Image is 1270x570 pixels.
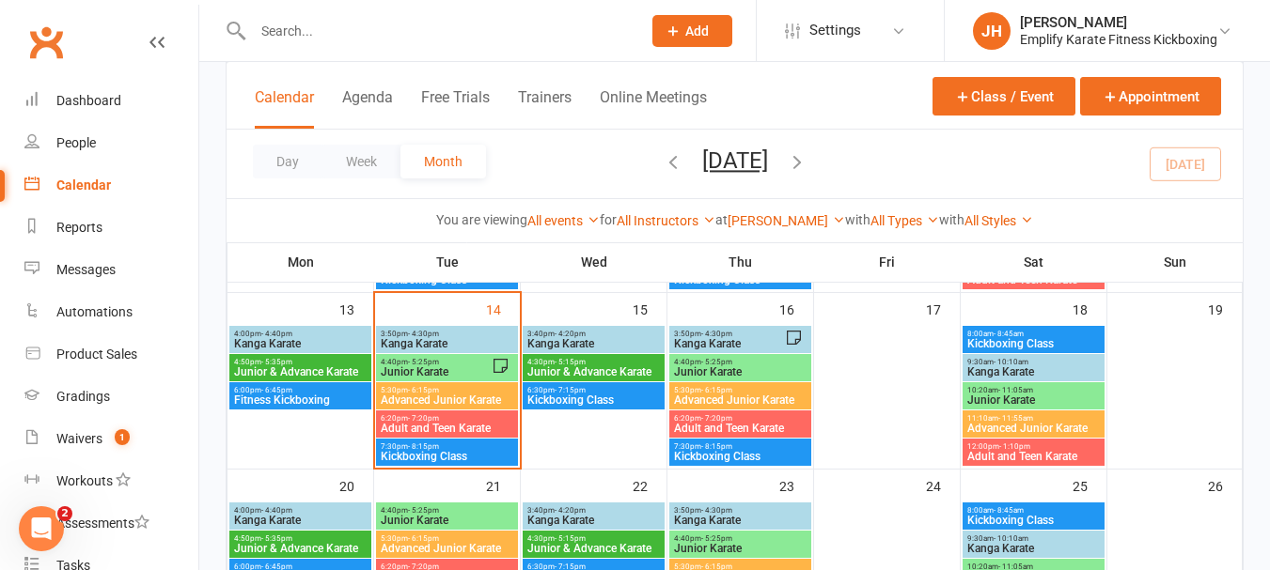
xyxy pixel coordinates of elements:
[999,442,1030,451] span: - 1:10pm
[380,394,514,406] span: Advanced Junior Karate
[964,213,1033,228] a: All Styles
[526,366,661,377] span: Junior & Advance Karate
[115,429,130,445] span: 1
[814,242,961,282] th: Fri
[966,386,1101,394] span: 10:20am
[633,293,666,324] div: 15
[939,212,964,227] strong: with
[24,122,198,164] a: People
[1208,470,1242,501] div: 26
[994,534,1028,543] span: - 10:10am
[701,442,732,451] span: - 8:15pm
[408,358,439,366] span: - 5:25pm
[380,338,514,349] span: Kanga Karate
[966,366,1101,377] span: Kanga Karate
[380,534,514,543] span: 5:30pm
[966,442,1101,451] span: 12:00pm
[24,502,198,545] a: Assessments
[526,330,661,338] span: 3:40pm
[779,470,813,501] div: 23
[673,451,807,462] span: Kickboxing Class
[24,460,198,502] a: Workouts
[56,347,137,362] div: Product Sales
[526,506,661,515] span: 3:40pm
[526,515,661,526] span: Kanga Karate
[526,534,661,543] span: 4:30pm
[380,543,514,554] span: Advanced Junior Karate
[380,274,514,285] span: Kickboxing Class
[966,330,1101,338] span: 8:00am
[56,177,111,193] div: Calendar
[600,212,617,227] strong: for
[247,18,628,44] input: Search...
[255,88,314,129] button: Calendar
[966,338,1101,349] span: Kickboxing Class
[845,212,870,227] strong: with
[526,394,661,406] span: Kickboxing Class
[56,262,116,277] div: Messages
[1020,31,1217,48] div: Emplify Karate Fitness Kickboxing
[702,147,768,174] button: [DATE]
[673,358,807,366] span: 4:40pm
[526,543,661,554] span: Junior & Advance Karate
[926,470,960,501] div: 24
[728,213,845,228] a: [PERSON_NAME]
[966,543,1101,554] span: Kanga Karate
[701,330,732,338] span: - 4:30pm
[322,145,400,178] button: Week
[380,423,514,434] span: Adult and Teen Karate
[966,451,1101,462] span: Adult and Teen Karate
[486,470,520,501] div: 21
[56,220,102,235] div: Reports
[526,386,661,394] span: 6:30pm
[685,23,709,39] span: Add
[526,338,661,349] span: Kanga Karate
[227,242,374,282] th: Mon
[380,442,514,451] span: 7:30pm
[408,414,439,423] span: - 7:20pm
[555,358,586,366] span: - 5:15pm
[555,386,586,394] span: - 7:15pm
[667,242,814,282] th: Thu
[408,386,439,394] span: - 6:15pm
[380,451,514,462] span: Kickboxing Class
[809,9,861,52] span: Settings
[994,358,1028,366] span: - 10:10am
[555,534,586,543] span: - 5:15pm
[870,213,939,228] a: All Types
[380,506,514,515] span: 4:40pm
[24,291,198,333] a: Automations
[408,330,439,338] span: - 4:30pm
[994,506,1024,515] span: - 8:45am
[518,88,572,129] button: Trainers
[715,212,728,227] strong: at
[966,506,1101,515] span: 8:00am
[926,293,960,324] div: 17
[408,442,439,451] span: - 8:15pm
[56,389,110,404] div: Gradings
[966,358,1101,366] span: 9:30am
[56,135,96,150] div: People
[233,543,368,554] span: Junior & Advance Karate
[24,164,198,207] a: Calendar
[57,506,72,521] span: 2
[56,473,113,488] div: Workouts
[673,386,807,394] span: 5:30pm
[973,12,1011,50] div: JH
[436,212,527,227] strong: You are viewing
[617,213,715,228] a: All Instructors
[779,293,813,324] div: 16
[521,242,667,282] th: Wed
[261,506,292,515] span: - 4:40pm
[342,88,393,129] button: Agenda
[253,145,322,178] button: Day
[966,414,1101,423] span: 11:10am
[652,15,732,47] button: Add
[261,534,292,543] span: - 5:35pm
[673,394,807,406] span: Advanced Junior Karate
[600,88,707,129] button: Online Meetings
[701,414,732,423] span: - 7:20pm
[408,534,439,543] span: - 6:15pm
[933,77,1075,116] button: Class / Event
[1073,470,1106,501] div: 25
